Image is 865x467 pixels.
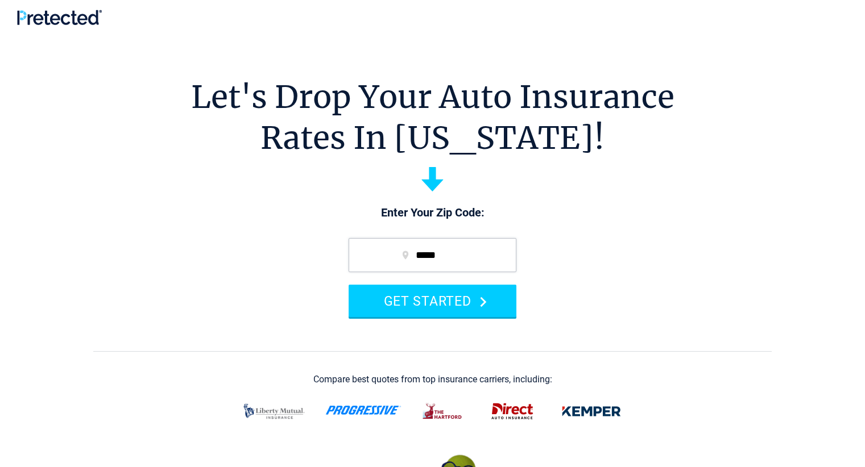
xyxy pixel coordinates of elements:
[349,238,516,272] input: zip code
[191,77,674,159] h1: Let's Drop Your Auto Insurance Rates In [US_STATE]!
[485,397,540,426] img: direct
[415,397,471,426] img: thehartford
[554,397,629,426] img: kemper
[17,10,102,25] img: Pretected Logo
[325,406,402,415] img: progressive
[349,285,516,317] button: GET STARTED
[237,397,312,426] img: liberty
[313,374,552,385] div: Compare best quotes from top insurance carriers, including:
[337,205,528,221] p: Enter Your Zip Code:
